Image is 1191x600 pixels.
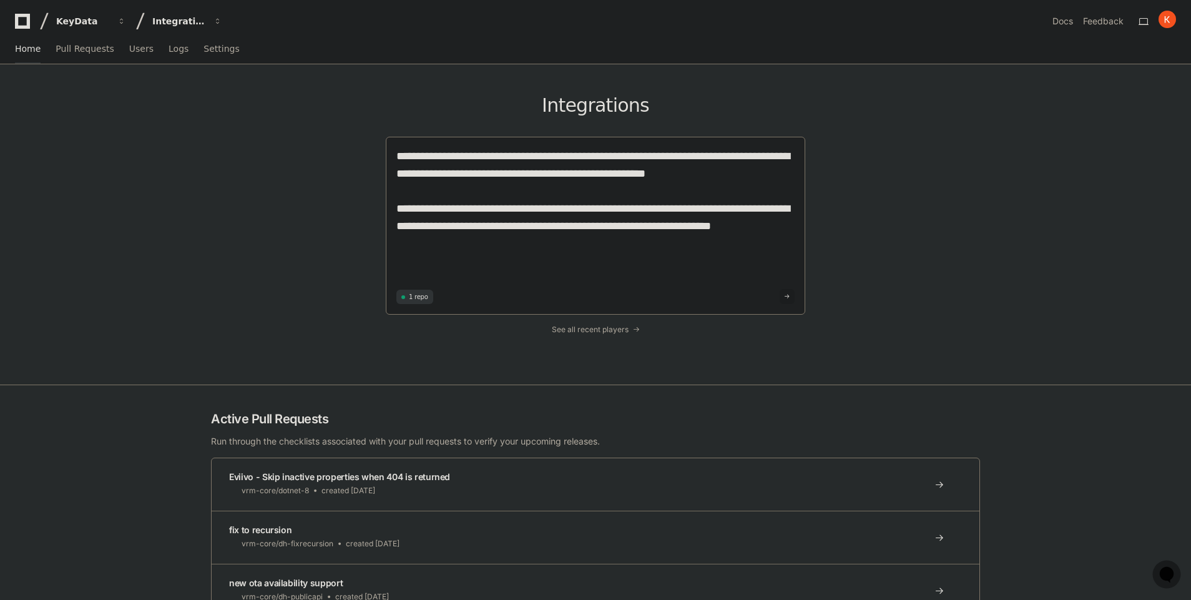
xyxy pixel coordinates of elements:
span: Users [129,45,154,52]
a: Pull Requests [56,35,114,64]
h1: Integrations [386,94,805,117]
span: Logs [169,45,189,52]
button: KeyData [51,10,131,32]
a: Docs [1052,15,1073,27]
button: Feedback [1083,15,1124,27]
a: See all recent players [386,325,805,335]
button: Integrations [147,10,227,32]
span: 1 repo [409,292,428,302]
span: created [DATE] [321,486,375,496]
img: PlayerZero [12,12,37,37]
a: Settings [203,35,239,64]
iframe: Open customer support [1151,559,1185,593]
p: Run through the checklists associated with your pull requests to verify your upcoming releases. [211,435,980,448]
span: Pylon [124,130,151,140]
span: vrm-core/dh-fixrecursion [242,539,333,549]
a: Home [15,35,41,64]
a: fix to recursionvrm-core/dh-fixrecursioncreated [DATE] [212,511,979,564]
button: Start new chat [212,96,227,111]
h2: Active Pull Requests [211,410,980,428]
span: new ota availability support [229,578,343,588]
span: Home [15,45,41,52]
div: Integrations [152,15,206,27]
span: created [DATE] [346,539,399,549]
span: Pull Requests [56,45,114,52]
div: KeyData [56,15,110,27]
span: fix to recursion [229,524,292,535]
span: vrm-core/dotnet-8 [242,486,309,496]
a: Logs [169,35,189,64]
a: Users [129,35,154,64]
a: Eviivo - Skip inactive properties when 404 is returnedvrm-core/dotnet-8created [DATE] [212,458,979,511]
a: Powered byPylon [88,130,151,140]
div: Welcome [12,50,227,70]
span: Settings [203,45,239,52]
span: See all recent players [552,325,629,335]
div: Start new chat [42,92,205,105]
div: We're available if you need us! [42,105,158,115]
img: ACg8ocIbWnoeuFAZO6P8IhH7mAy02rMqzmXt2JPyLMfuqhGmNXlzFA=s96-c [1159,11,1176,28]
span: Eviivo - Skip inactive properties when 404 is returned [229,471,450,482]
img: 1736555170064-99ba0984-63c1-480f-8ee9-699278ef63ed [12,92,35,115]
